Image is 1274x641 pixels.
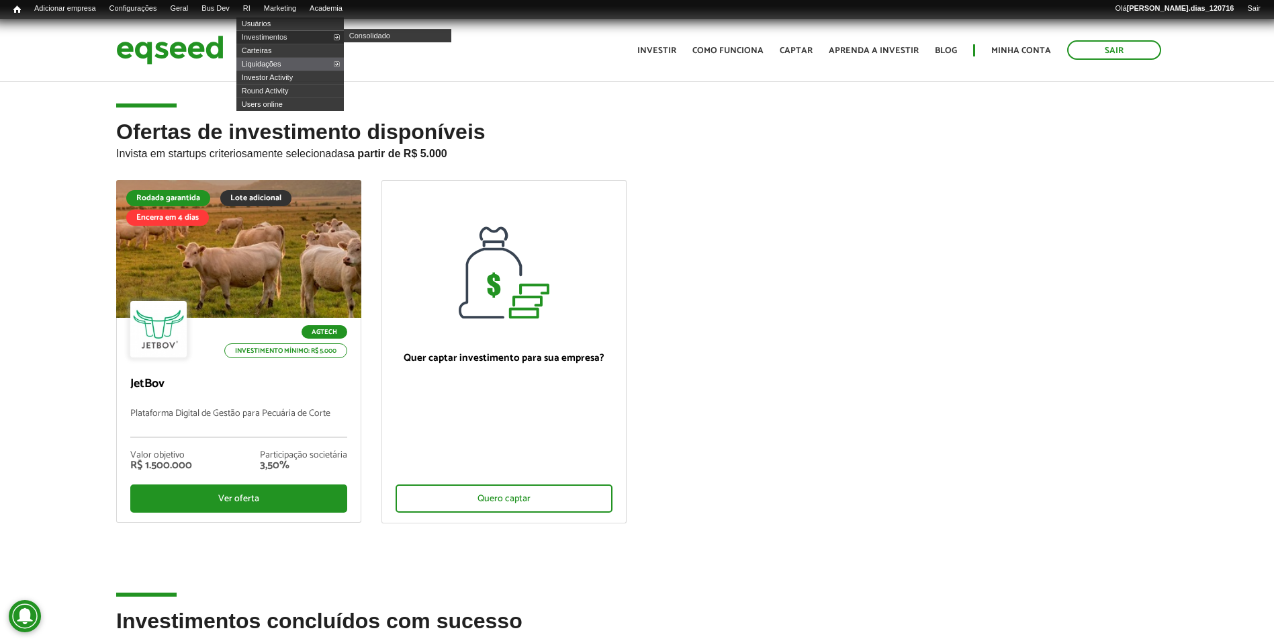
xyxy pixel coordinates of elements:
a: Sair [1240,3,1267,14]
div: Encerra em 4 dias [126,210,209,226]
div: Rodada garantida [126,190,210,206]
h2: Ofertas de investimento disponíveis [116,120,1158,180]
a: Sair [1067,40,1161,60]
a: Início [7,3,28,16]
img: EqSeed [116,32,224,68]
a: Adicionar empresa [28,3,103,14]
a: Investir [637,46,676,55]
p: Plataforma Digital de Gestão para Pecuária de Corte [130,409,347,437]
a: Blog [935,46,957,55]
a: Geral [163,3,195,14]
a: Minha conta [991,46,1051,55]
a: Aprenda a investir [829,46,919,55]
p: Invista em startups criteriosamente selecionadas [116,144,1158,160]
div: 3,50% [260,460,347,471]
a: Captar [780,46,813,55]
div: Lote adicional [220,190,291,206]
div: R$ 1.500.000 [130,460,192,471]
div: Participação societária [260,451,347,460]
p: Quer captar investimento para sua empresa? [396,352,612,364]
span: Início [13,5,21,14]
a: Configurações [103,3,164,14]
a: Marketing [257,3,303,14]
a: RI [236,3,257,14]
p: Agtech [302,325,347,339]
a: Olá[PERSON_NAME].dias_120716 [1108,3,1240,14]
div: Valor objetivo [130,451,192,460]
a: Academia [303,3,349,14]
strong: a partir de R$ 5.000 [349,148,447,159]
p: JetBov [130,377,347,392]
div: Ver oferta [130,484,347,513]
a: Rodada garantida Lote adicional Encerra em 4 dias Agtech Investimento mínimo: R$ 5.000 JetBov Pla... [116,180,361,523]
strong: [PERSON_NAME].dias_120716 [1127,4,1234,12]
p: Investimento mínimo: R$ 5.000 [224,343,347,358]
a: Como funciona [692,46,764,55]
a: Bus Dev [195,3,236,14]
div: Quero captar [396,484,612,513]
a: Usuários [236,17,344,30]
a: Quer captar investimento para sua empresa? Quero captar [381,180,627,523]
